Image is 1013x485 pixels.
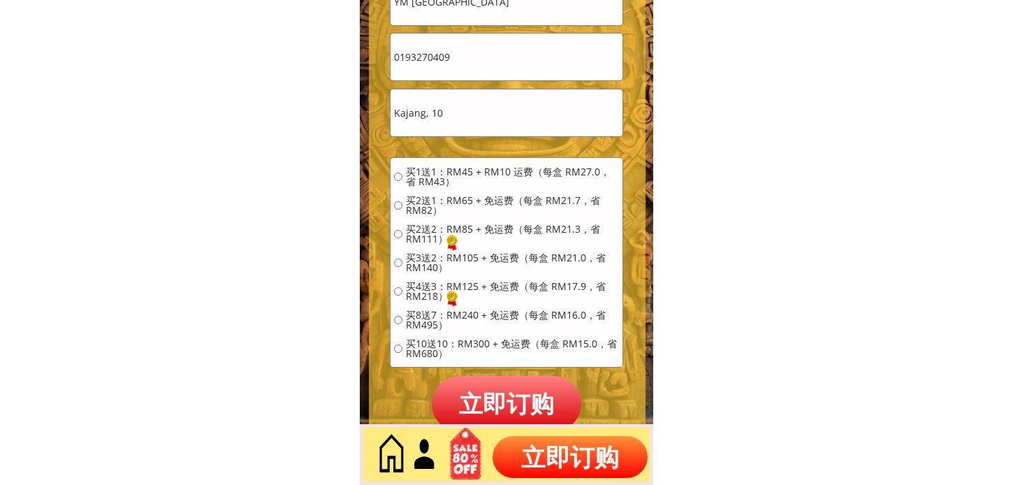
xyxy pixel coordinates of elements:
input: 电话 [391,34,622,80]
span: 买8送7：RM240 + 免运费（每盒 RM16.0，省 RM495） [406,310,619,330]
p: 立即订购 [493,436,648,478]
span: 买4送3：RM125 + 免运费（每盒 RM17.9，省 RM218） [406,282,619,301]
span: 买10送10：RM300 + 免运费（每盒 RM15.0，省 RM680） [406,339,619,359]
span: 买1送1：RM45 + RM10 运费（每盒 RM27.0，省 RM43） [406,167,619,187]
span: 买3送2：RM105 + 免运费（每盒 RM21.0，省 RM140） [406,253,619,273]
span: 买2送1：RM65 + 免运费（每盒 RM21.7，省 RM82） [406,196,619,215]
input: 地址 [391,89,622,136]
span: 买2送2：RM85 + 免运费（每盒 RM21.3，省 RM111） [406,224,619,244]
p: 立即订购 [432,376,581,431]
